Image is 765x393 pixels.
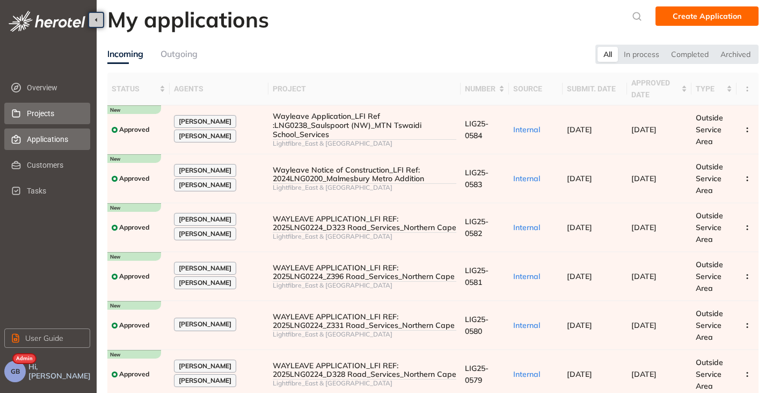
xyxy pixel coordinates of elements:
[631,77,679,101] span: approved date
[567,271,592,281] span: [DATE]
[563,73,627,105] th: submit. date
[567,369,592,379] span: [DATE]
[179,181,231,189] span: [PERSON_NAME]
[627,73,691,105] th: approved date
[513,320,540,330] span: Internal
[119,175,149,182] span: Approved
[665,47,715,62] div: Completed
[273,331,456,338] div: Lightfibre_East & [GEOGRAPHIC_DATA]
[4,328,90,348] button: User Guide
[179,320,231,328] span: [PERSON_NAME]
[631,223,657,232] span: [DATE]
[4,361,26,382] button: GB
[27,154,82,176] span: Customers
[631,320,657,330] span: [DATE]
[513,369,540,379] span: Internal
[513,125,540,134] span: Internal
[119,370,149,378] span: Approved
[27,77,82,98] span: Overview
[631,369,657,379] span: [DATE]
[631,174,657,183] span: [DATE]
[107,73,170,105] th: status
[170,73,268,105] th: agents
[567,223,592,232] span: [DATE]
[567,320,592,330] span: [DATE]
[273,263,456,282] div: WAYLEAVE APPLICATION_LFI REF: 2025LNG0224_Z396 Road_Services_Northern Cape
[465,83,496,95] span: number
[696,309,723,342] span: Outside Service Area
[465,217,489,238] span: LIG25-0582
[465,266,489,287] span: LIG25-0581
[513,174,540,183] span: Internal
[465,315,489,336] span: LIG25-0580
[696,358,723,391] span: Outside Service Area
[567,125,592,134] span: [DATE]
[273,361,456,380] div: WAYLEAVE APPLICATION_LFI REF: 2025LNG0224_D328 Road_Services_Northern Cape
[27,103,82,124] span: Projects
[715,47,756,62] div: Archived
[513,223,540,232] span: Internal
[273,166,456,184] div: Wayleave Notice of Construction_LFI Ref: 2024LNG0200_Malmesbury Metro Addition
[179,118,231,125] span: [PERSON_NAME]
[112,83,157,95] span: status
[273,184,456,191] div: Lightfibre_East & [GEOGRAPHIC_DATA]
[119,224,149,231] span: Approved
[107,6,269,32] h2: My applications
[119,321,149,329] span: Approved
[273,112,456,139] div: Wayleave Application_LFI Ref :LNG0238_Saulspoort (NW)_MTN Tswaidi School_Services
[696,113,723,146] span: Outside Service Area
[673,10,741,22] span: Create Application
[119,126,149,133] span: Approved
[273,140,456,147] div: Lightfibre_East & [GEOGRAPHIC_DATA]
[696,83,724,95] span: type
[465,168,489,189] span: LIG25-0583
[161,47,198,61] div: Outgoing
[567,174,592,183] span: [DATE]
[631,271,657,281] span: [DATE]
[655,6,759,26] button: Create Application
[119,273,149,280] span: Approved
[696,211,723,244] span: Outside Service Area
[273,282,456,289] div: Lightfibre_East & [GEOGRAPHIC_DATA]
[179,265,231,272] span: [PERSON_NAME]
[107,47,143,61] div: Incoming
[179,230,231,238] span: [PERSON_NAME]
[28,362,92,381] span: Hi, [PERSON_NAME]
[179,132,231,140] span: [PERSON_NAME]
[27,180,82,202] span: Tasks
[179,362,231,370] span: [PERSON_NAME]
[631,125,657,134] span: [DATE]
[179,377,231,384] span: [PERSON_NAME]
[179,279,231,287] span: [PERSON_NAME]
[25,332,63,344] span: User Guide
[11,368,20,375] span: GB
[696,162,723,195] span: Outside Service Area
[27,128,82,150] span: Applications
[9,11,85,32] img: logo
[696,260,723,293] span: Outside Service Area
[268,73,461,105] th: project
[179,167,231,174] span: [PERSON_NAME]
[273,233,456,240] div: Lightfibre_East & [GEOGRAPHIC_DATA]
[465,363,489,385] span: LIG25-0579
[273,215,456,233] div: WAYLEAVE APPLICATION_LFI REF: 2025LNG0224_D323 Road_Services_Northern Cape
[513,271,540,281] span: Internal
[691,73,737,105] th: type
[179,216,231,223] span: [PERSON_NAME]
[273,380,456,387] div: Lightfibre_East & [GEOGRAPHIC_DATA]
[273,312,456,331] div: WAYLEAVE APPLICATION_LFI REF: 2025LNG0224_Z331 Road_Services_Northern Cape
[509,73,563,105] th: source
[618,47,665,62] div: In process
[598,47,618,62] div: All
[465,119,489,140] span: LIG25-0584
[461,73,508,105] th: number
